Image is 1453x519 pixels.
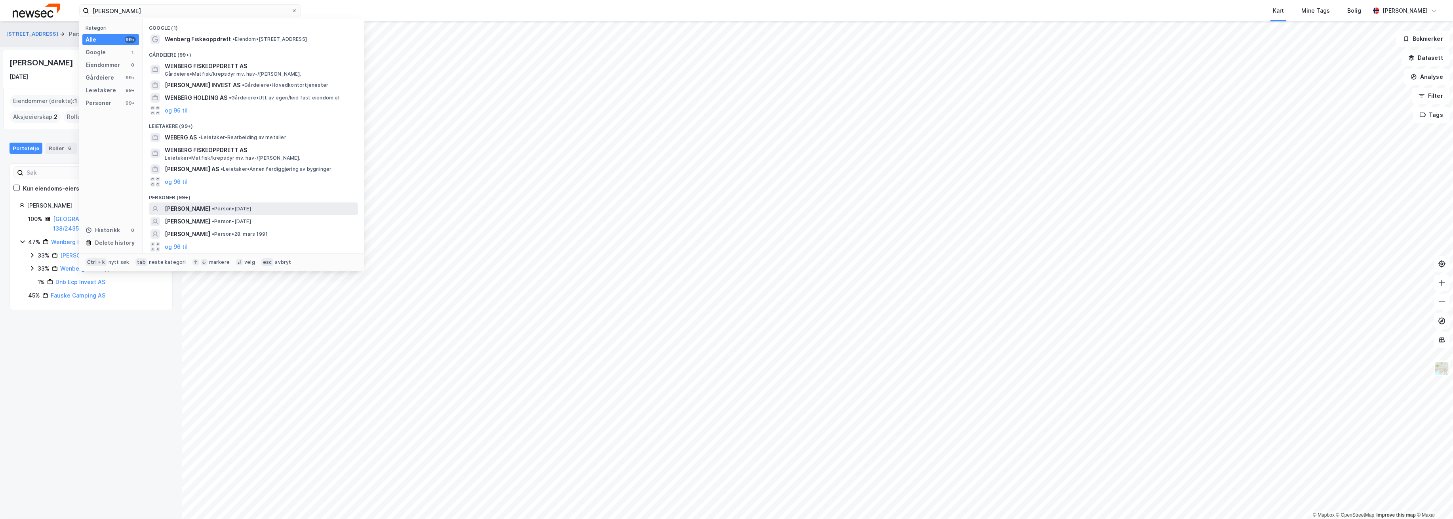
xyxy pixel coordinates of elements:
[165,61,355,71] span: WENBERG FISKEOPPDRETT AS
[1413,481,1453,519] div: Kontrollprogram for chat
[125,74,136,81] div: 99+
[1377,512,1416,518] a: Improve this map
[46,143,77,154] div: Roller
[74,96,77,106] span: 1
[149,259,186,265] div: neste kategori
[165,133,197,142] span: WEBERG AS
[51,292,105,299] a: Fauske Camping AS
[89,5,291,17] input: Søk på adresse, matrikkel, gårdeiere, leietakere eller personer
[10,111,61,123] div: Aksjeeierskap :
[1413,481,1453,519] iframe: Chat Widget
[1347,6,1361,15] div: Bolig
[86,60,120,70] div: Eiendommer
[212,231,214,237] span: •
[53,214,163,233] div: ( hjemmelshaver )
[86,86,116,95] div: Leietakere
[232,36,307,42] span: Eiendom • [STREET_ADDRESS]
[38,264,50,273] div: 33%
[261,258,274,266] div: esc
[275,259,291,265] div: avbryt
[1383,6,1428,15] div: [PERSON_NAME]
[143,19,364,33] div: Google (1)
[28,237,40,247] div: 47%
[1404,69,1450,85] button: Analyse
[86,35,96,44] div: Alle
[165,229,210,239] span: [PERSON_NAME]
[1402,50,1450,66] button: Datasett
[125,36,136,43] div: 99+
[135,258,147,266] div: tab
[165,106,188,115] button: og 96 til
[86,73,114,82] div: Gårdeiere
[28,214,42,224] div: 100%
[165,93,227,103] span: WENBERG HOLDING AS
[95,238,135,248] div: Delete history
[212,206,251,212] span: Person • [DATE]
[13,4,60,17] img: newsec-logo.f6e21ccffca1b3a03d2d.png
[165,34,231,44] span: Wenberg Fiskeoppdrett
[125,87,136,93] div: 99+
[10,72,28,82] div: [DATE]
[198,134,286,141] span: Leietaker • Bearbeiding av metaller
[165,80,240,90] span: [PERSON_NAME] INVEST AS
[109,259,129,265] div: nytt søk
[10,143,42,154] div: Portefølje
[64,111,91,123] div: Roller :
[1301,6,1330,15] div: Mine Tags
[212,231,268,237] span: Person • 28. mars 1991
[143,117,364,131] div: Leietakere (99+)
[143,46,364,60] div: Gårdeiere (99+)
[165,177,188,187] button: og 96 til
[165,155,300,161] span: Leietaker • Matfisk/krepsdyr mv. hav-/[PERSON_NAME].
[55,279,105,285] a: Dnb Ecp Invest AS
[53,216,112,232] a: [GEOGRAPHIC_DATA], 138/2435/0/2
[6,30,60,38] button: [STREET_ADDRESS]
[244,259,255,265] div: velg
[129,227,136,233] div: 0
[23,184,90,193] div: Kun eiendoms-eierskap
[1434,361,1449,376] img: Z
[86,25,139,31] div: Kategori
[1413,107,1450,123] button: Tags
[38,251,50,260] div: 33%
[51,239,107,245] a: Wenberg Holding AS
[229,95,341,101] span: Gårdeiere • Utl. av egen/leid fast eiendom el.
[86,258,107,266] div: Ctrl + k
[232,36,235,42] span: •
[1412,88,1450,104] button: Filter
[1273,6,1284,15] div: Kart
[86,98,111,108] div: Personer
[242,82,244,88] span: •
[229,95,231,101] span: •
[165,145,355,155] span: WENBERG FISKEOPPDRETT AS
[129,62,136,68] div: 0
[69,29,88,39] div: Person
[125,100,136,106] div: 99+
[165,242,188,252] button: og 96 til
[242,82,328,88] span: Gårdeiere • Hovedkontortjenester
[27,201,163,210] div: [PERSON_NAME]
[209,259,230,265] div: markere
[198,134,201,140] span: •
[60,265,135,272] a: Wenberg Fiskeoppdrett AS
[221,166,332,172] span: Leietaker • Annen ferdiggjøring av bygninger
[10,95,80,107] div: Eiendommer (direkte) :
[38,277,45,287] div: 1%
[23,167,110,179] input: Søk
[54,112,57,122] span: 2
[165,164,219,174] span: [PERSON_NAME] AS
[212,206,214,212] span: •
[129,49,136,55] div: 1
[212,218,251,225] span: Person • [DATE]
[10,56,74,69] div: [PERSON_NAME]
[28,291,40,300] div: 45%
[86,225,120,235] div: Historikk
[1336,512,1375,518] a: OpenStreetMap
[212,218,214,224] span: •
[86,48,106,57] div: Google
[60,252,114,259] a: [PERSON_NAME] AS
[221,166,223,172] span: •
[1313,512,1335,518] a: Mapbox
[165,71,301,77] span: Gårdeiere • Matfisk/krepsdyr mv. hav-/[PERSON_NAME].
[165,204,210,214] span: [PERSON_NAME]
